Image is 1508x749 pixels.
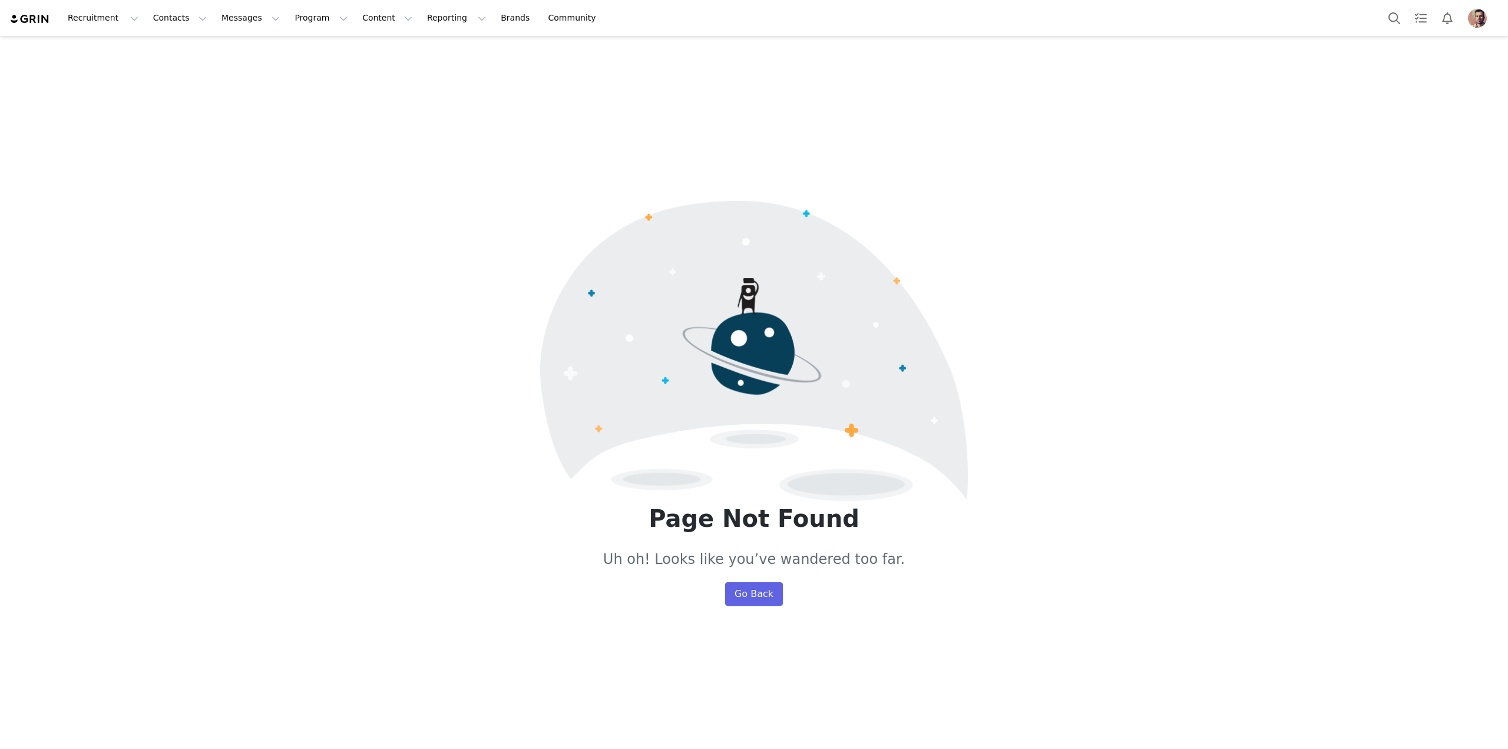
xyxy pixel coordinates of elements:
[1461,9,1499,28] button: Profile
[725,582,783,606] button: Go Back
[1381,5,1407,31] button: Search
[541,5,609,31] a: Community
[420,5,493,31] button: Reporting
[649,501,859,536] span: Page Not Found
[1434,5,1460,31] button: Notifications
[603,551,905,568] span: Uh oh! Looks like you’ve wandered too far.
[287,5,355,31] button: Program
[214,5,287,31] button: Messages
[9,14,51,25] img: grin logo
[61,5,145,31] button: Recruitment
[494,5,540,31] a: Brands
[146,5,214,31] button: Contacts
[355,5,419,31] button: Content
[1468,9,1487,28] img: 9e9bd10f-9b1f-4a21-a9fa-9dc00838f1f3.jpg
[1408,5,1434,31] a: Tasks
